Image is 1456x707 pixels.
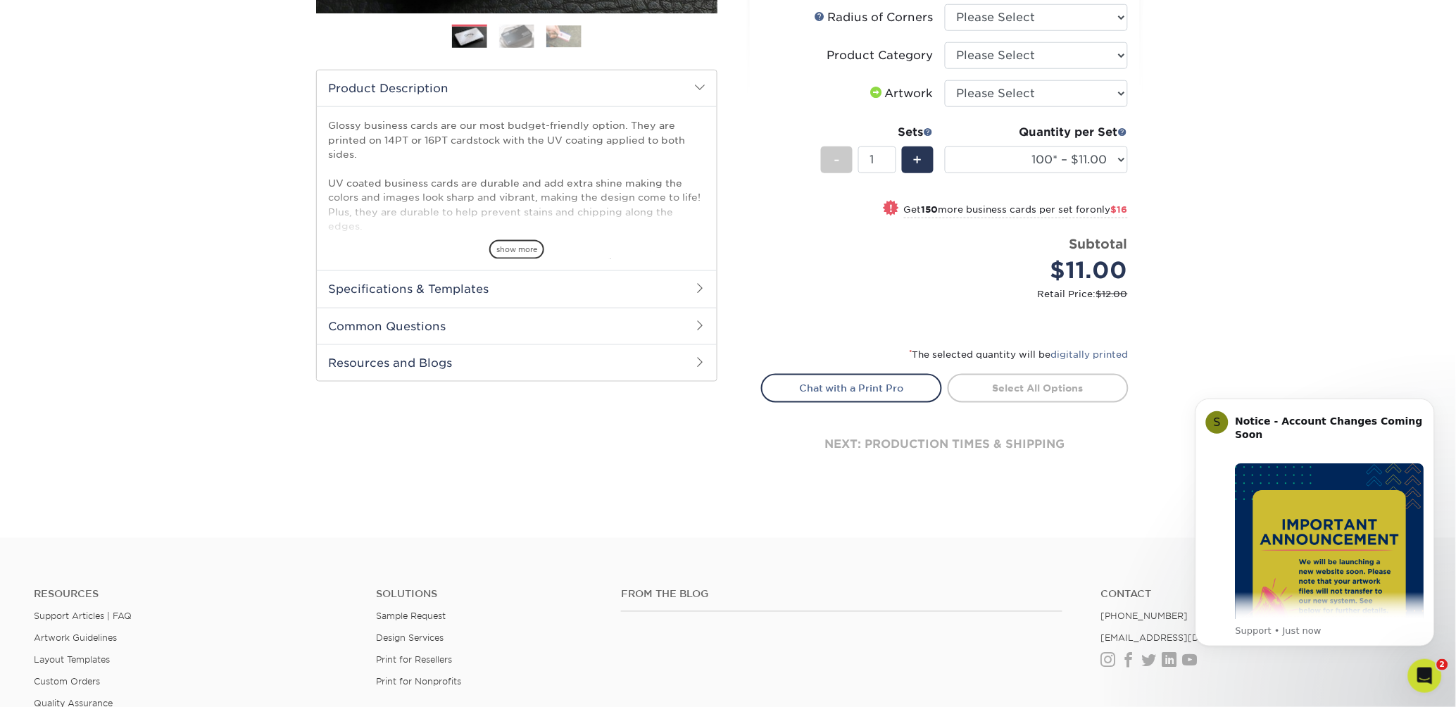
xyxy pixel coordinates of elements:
[821,124,934,141] div: Sets
[904,204,1128,218] small: Get more business cards per set for
[945,124,1128,141] div: Quantity per Set
[761,374,942,402] a: Chat with a Print Pro
[868,85,934,102] div: Artwork
[1437,659,1448,670] span: 2
[34,633,117,644] a: Artwork Guidelines
[377,677,462,687] a: Print for Nonprofits
[910,349,1129,360] small: The selected quantity will be
[1408,659,1442,693] iframe: Intercom live chat
[890,201,893,216] span: !
[317,270,717,307] h2: Specifications & Templates
[377,611,446,622] a: Sample Request
[1174,377,1456,700] iframe: Intercom notifications message
[1091,204,1128,215] span: only
[34,611,132,622] a: Support Articles | FAQ
[317,70,717,106] h2: Product Description
[761,403,1129,487] div: next: production times & shipping
[546,25,582,47] img: Business Cards 03
[317,308,717,344] h2: Common Questions
[772,287,1128,301] small: Retail Price:
[834,149,840,170] span: -
[621,589,1062,601] h4: From the Blog
[489,240,544,259] span: show more
[1100,633,1269,644] a: [EMAIL_ADDRESS][DOMAIN_NAME]
[1111,204,1128,215] span: $16
[377,633,444,644] a: Design Services
[922,204,939,215] strong: 150
[34,655,110,665] a: Layout Templates
[814,9,934,26] div: Radius of Corners
[1096,289,1128,299] span: $12.00
[499,24,534,48] img: Business Cards 02
[1100,611,1188,622] a: [PHONE_NUMBER]
[377,589,601,601] h4: Solutions
[1051,349,1129,360] a: digitally printed
[34,589,356,601] h4: Resources
[1100,589,1422,601] a: Contact
[948,374,1129,402] a: Select All Options
[317,344,717,381] h2: Resources and Blogs
[955,254,1128,287] div: $11.00
[452,20,487,55] img: Business Cards 01
[913,149,922,170] span: +
[827,47,934,64] div: Product Category
[1069,236,1128,251] strong: Subtotal
[377,655,453,665] a: Print for Resellers
[328,118,705,305] p: Glossy business cards are our most budget-friendly option. They are printed on 14PT or 16PT cards...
